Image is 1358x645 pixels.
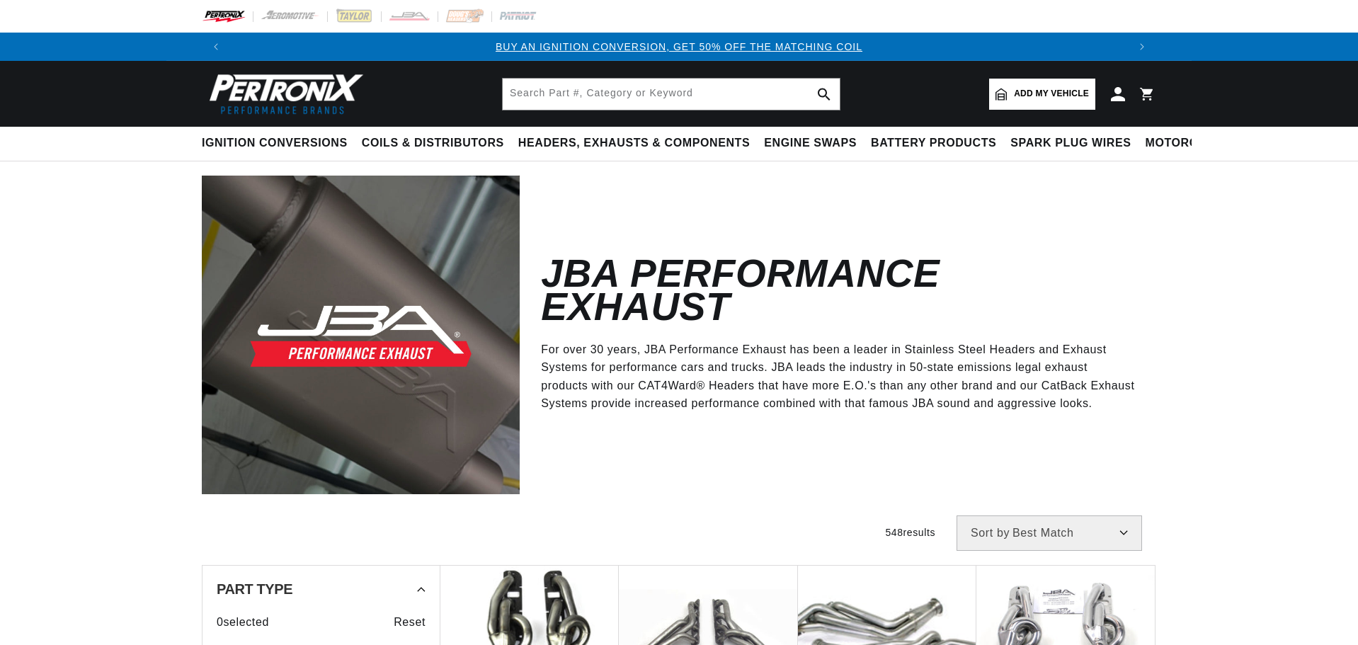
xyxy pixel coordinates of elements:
[989,79,1095,110] a: Add my vehicle
[503,79,840,110] input: Search Part #, Category or Keyword
[764,136,857,151] span: Engine Swaps
[511,127,757,160] summary: Headers, Exhausts & Components
[362,136,504,151] span: Coils & Distributors
[1128,33,1156,61] button: Translation missing: en.sections.announcements.next_announcement
[885,527,935,538] span: 548 results
[217,582,292,596] span: Part Type
[1139,127,1237,160] summary: Motorcycle
[757,127,864,160] summary: Engine Swaps
[496,41,862,52] a: BUY AN IGNITION CONVERSION, GET 50% OFF THE MATCHING COIL
[541,257,1135,324] h2: JBA Performance Exhaust
[1014,87,1089,101] span: Add my vehicle
[202,69,365,118] img: Pertronix
[230,39,1128,55] div: Announcement
[202,136,348,151] span: Ignition Conversions
[957,515,1142,551] select: Sort by
[166,33,1192,61] slideshow-component: Translation missing: en.sections.announcements.announcement_bar
[971,527,1010,539] span: Sort by
[230,39,1128,55] div: 1 of 3
[809,79,840,110] button: search button
[871,136,996,151] span: Battery Products
[394,613,426,632] span: Reset
[202,33,230,61] button: Translation missing: en.sections.announcements.previous_announcement
[864,127,1003,160] summary: Battery Products
[541,341,1135,413] p: For over 30 years, JBA Performance Exhaust has been a leader in Stainless Steel Headers and Exhau...
[355,127,511,160] summary: Coils & Distributors
[202,127,355,160] summary: Ignition Conversions
[217,613,269,632] span: 0 selected
[518,136,750,151] span: Headers, Exhausts & Components
[1010,136,1131,151] span: Spark Plug Wires
[1146,136,1230,151] span: Motorcycle
[202,176,520,493] img: JBA Performance Exhaust
[1003,127,1138,160] summary: Spark Plug Wires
